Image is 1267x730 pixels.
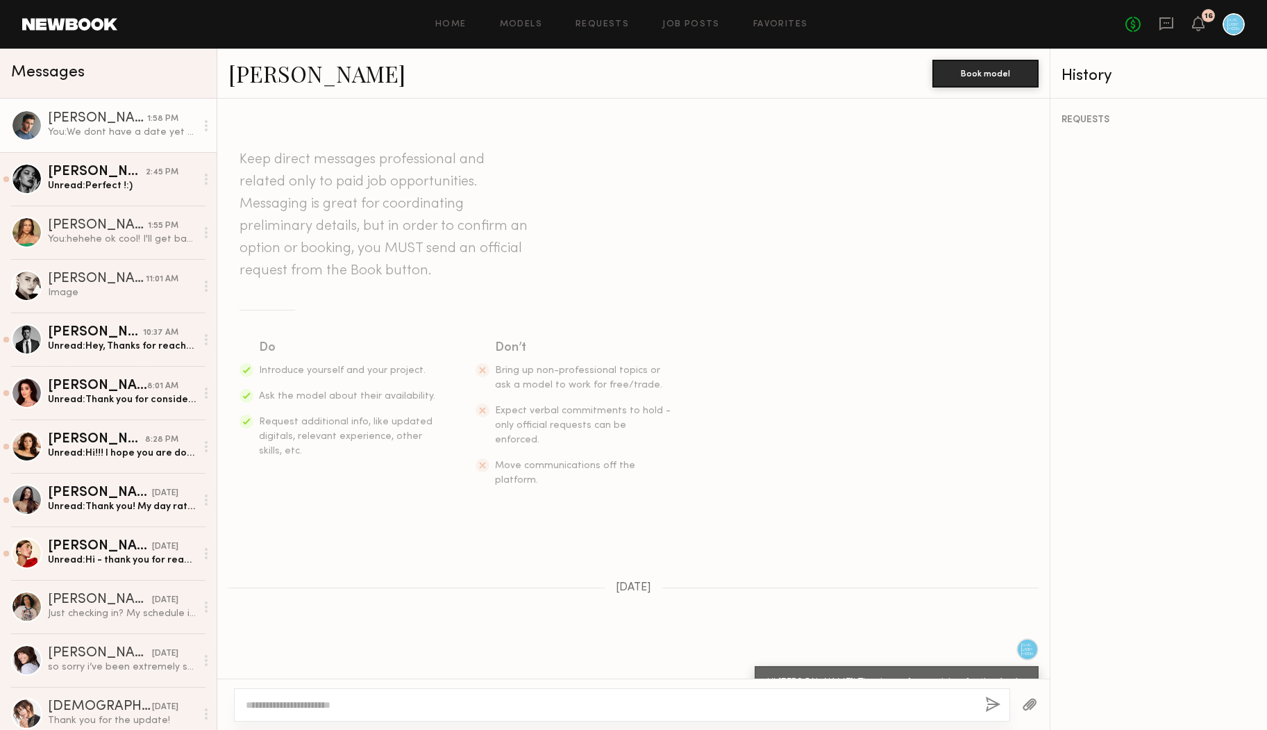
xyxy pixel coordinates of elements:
[152,594,178,607] div: [DATE]
[1062,115,1256,125] div: REQUESTS
[495,461,635,485] span: Move communications off the platform.
[11,65,85,81] span: Messages
[228,58,405,88] a: [PERSON_NAME]
[48,554,196,567] div: Unread: Hi - thank you for reaching out. My sizing is as follows - Weight : 128 pounds Height : 5...
[146,166,178,179] div: 2:45 PM
[435,20,467,29] a: Home
[48,714,196,727] div: Thank you for the update!
[753,20,808,29] a: Favorites
[146,273,178,286] div: 11:01 AM
[259,338,437,358] div: Do
[1205,13,1213,20] div: 16
[48,433,145,447] div: [PERSON_NAME]
[152,540,178,554] div: [DATE]
[48,286,196,299] div: Image
[148,219,178,233] div: 1:55 PM
[48,647,152,661] div: [PERSON_NAME]
[48,272,146,286] div: [PERSON_NAME]
[152,647,178,661] div: [DATE]
[48,393,196,406] div: Unread: Thank you for considering me for the project! My day rate is $1,500. For perpetual digita...
[259,392,435,401] span: Ask the model about their availability.
[240,149,531,282] header: Keep direct messages professional and related only to paid job opportunities. Messaging is great ...
[147,113,178,126] div: 1:58 PM
[48,326,143,340] div: [PERSON_NAME]
[152,487,178,500] div: [DATE]
[259,417,433,456] span: Request additional info, like updated digitals, relevant experience, other skills, etc.
[259,366,426,375] span: Introduce yourself and your project.
[143,326,178,340] div: 10:37 AM
[1062,68,1256,84] div: History
[48,700,152,714] div: [DEMOGRAPHIC_DATA][PERSON_NAME]
[495,406,671,445] span: Expect verbal commitments to hold - only official requests can be enforced.
[48,379,147,393] div: [PERSON_NAME]
[48,500,196,513] div: Unread: Thank you! My day rate is $2,200 for perpetuity. I’m 5.7.5” so should be fine!
[48,540,152,554] div: [PERSON_NAME]
[48,126,196,139] div: You: We dont have a date yet but it will be mid/end october
[48,661,196,674] div: so sorry i’ve been extremely swamped with moving and working !! i hope you found someone and it w...
[500,20,542,29] a: Models
[152,701,178,714] div: [DATE]
[48,447,196,460] div: Unread: Hi!!! I hope you are doing well!! My day rate would be $1850 but only digital no OOH :) I...
[147,380,178,393] div: 8:01 AM
[145,433,178,447] div: 8:28 PM
[932,60,1039,88] button: Book model
[495,338,673,358] div: Don’t
[48,179,196,192] div: Unread: Perfect !:)
[48,593,152,607] div: [PERSON_NAME] S.
[932,67,1039,78] a: Book model
[48,219,148,233] div: [PERSON_NAME]
[48,607,196,620] div: Just checking in? My schedule is filling up! Hope all is well!
[48,486,152,500] div: [PERSON_NAME]
[576,20,629,29] a: Requests
[616,582,651,594] span: [DATE]
[48,112,147,126] div: [PERSON_NAME]
[48,340,196,353] div: Unread: Hey, Thanks for reaching out. My day rate would be 2000 per day. Thank you
[495,366,662,390] span: Bring up non-professional topics or ask a model to work for free/trade.
[48,233,196,246] div: You: hehehe ok cool! I'll get back to you soon
[662,20,720,29] a: Job Posts
[48,165,146,179] div: [PERSON_NAME]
